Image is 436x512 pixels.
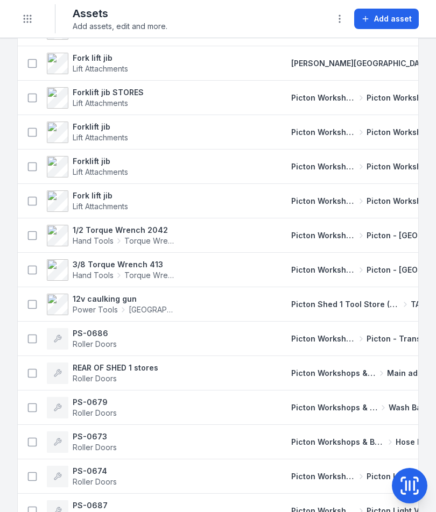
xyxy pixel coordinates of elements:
span: Picton Shed 1 Tool Store (Storage) [291,299,400,310]
span: Picton Workshop 1 [367,196,431,207]
span: Picton Workshops & Bays [291,230,356,241]
span: Picton Workshops & Bays [291,437,385,447]
span: Torque Wrench [124,236,177,246]
a: REAR OF SHED 1 storesRoller Doors [47,362,158,384]
a: Forklift jibLift Attachments [47,122,128,143]
span: Picton Workshop 1 [367,127,431,138]
span: Wash Bay 1 [389,402,431,413]
span: Lift Attachments [73,30,128,39]
a: PS-0674Roller Doors [47,466,117,487]
span: Picton Workshop 1 [367,93,431,103]
span: Lift Attachments [73,202,128,211]
strong: Forklift jib [73,122,128,132]
a: 1/2 Torque Wrench 2042Hand ToolsTorque Wrench [47,225,177,246]
span: Picton Workshops & Bays [291,161,356,172]
span: [GEOGRAPHIC_DATA] [129,304,177,315]
span: TA44 [411,299,431,310]
a: Forklift jib STORESLift Attachments [47,87,144,109]
strong: 12v caulking gun [73,294,177,304]
span: Picton Workshops & Bays [291,127,356,138]
strong: Forklift jib [73,156,128,167]
a: Picton Workshops & BaysPicton Workshop 1 [291,161,431,172]
a: Picton Workshops & BaysMain admin [291,368,431,379]
a: Picton Workshops & BaysPicton Workshop 1 [291,196,431,207]
span: Picton Workshops & Bays [291,93,356,103]
a: Picton Workshops & BaysHose Bay [291,437,431,447]
span: Power Tools [73,304,118,315]
span: Roller Doors [73,477,117,486]
span: Picton Workshops & Bays [291,196,356,207]
span: Add asset [374,13,412,24]
a: 12v caulking gunPower Tools[GEOGRAPHIC_DATA] [47,294,177,315]
button: Add asset [354,9,419,29]
a: Picton Workshops & BaysPicton - [GEOGRAPHIC_DATA] [291,230,431,241]
span: Picton Workshop 1 [367,161,431,172]
span: Hand Tools [73,236,114,246]
a: Picton Workshops & BaysPicton Light Vehicle Bay [291,471,431,482]
span: Picton - [GEOGRAPHIC_DATA] [367,230,431,241]
span: Picton - Transmission Bay [367,333,431,344]
span: Main admin [387,368,431,379]
a: Picton Workshops & BaysPicton - [GEOGRAPHIC_DATA] [291,265,431,275]
span: Roller Doors [73,408,117,417]
span: Picton - [GEOGRAPHIC_DATA] [367,265,431,275]
span: [PERSON_NAME][GEOGRAPHIC_DATA] [291,59,431,68]
a: Picton Workshops & BaysWash Bay 1 [291,402,431,413]
strong: PS-0674 [73,466,117,477]
span: Add assets, edit and more. [73,21,167,32]
strong: PS-0687 [73,500,117,511]
span: Picton Workshops & Bays [291,402,378,413]
a: PS-0679Roller Doors [47,397,117,418]
a: Forklift jibLift Attachments [47,156,128,177]
a: Picton Shed 1 Tool Store (Storage)TA44 [291,299,431,310]
strong: PS-0686 [73,328,117,339]
span: Roller Doors [73,374,117,383]
strong: Forklift jib STORES [73,87,144,98]
strong: Fork lift jib [73,53,128,63]
span: Lift Attachments [73,64,128,73]
strong: 3/8 Torque Wrench 413 [73,259,177,270]
span: Torque Wrench [124,270,177,281]
span: Roller Doors [73,443,117,452]
span: Picton Workshops & Bays [291,265,356,275]
strong: Fork lift jib [73,190,128,201]
a: Fork lift jibLift Attachments [47,190,128,212]
strong: PS-0679 [73,397,117,408]
span: Lift Attachments [73,98,128,108]
span: Picton Workshops & Bays [291,368,376,379]
span: Hand Tools [73,270,114,281]
span: Picton Workshops & Bays [291,471,356,482]
h2: Assets [73,6,167,21]
strong: 1/2 Torque Wrench 2042 [73,225,177,236]
a: [PERSON_NAME][GEOGRAPHIC_DATA] [291,58,431,69]
a: Picton Workshops & BaysPicton Workshop 1 [291,93,431,103]
span: Lift Attachments [73,133,128,142]
a: PS-0673Roller Doors [47,431,117,453]
span: Roller Doors [73,339,117,349]
a: 3/8 Torque Wrench 413Hand ToolsTorque Wrench [47,259,177,281]
a: Picton Workshops & BaysPicton - Transmission Bay [291,333,431,344]
span: Lift Attachments [73,167,128,176]
span: Picton Light Vehicle Bay [367,471,431,482]
strong: PS-0673 [73,431,117,442]
span: Picton Workshops & Bays [291,333,356,344]
span: Hose Bay [396,437,431,447]
strong: REAR OF SHED 1 stores [73,362,158,373]
a: Picton Workshops & BaysPicton Workshop 1 [291,127,431,138]
button: Toggle navigation [17,9,38,29]
a: Fork lift jibLift Attachments [47,53,128,74]
a: PS-0686Roller Doors [47,328,117,350]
